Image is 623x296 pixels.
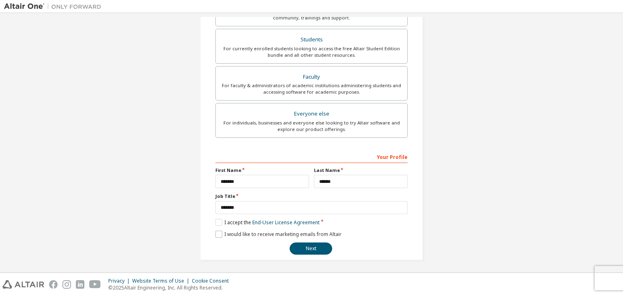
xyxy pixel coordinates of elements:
[215,167,309,174] label: First Name
[192,278,234,284] div: Cookie Consent
[221,82,402,95] div: For faculty & administrators of academic institutions administering students and accessing softwa...
[108,278,132,284] div: Privacy
[215,150,408,163] div: Your Profile
[89,280,101,289] img: youtube.svg
[221,34,402,45] div: Students
[252,219,320,226] a: End-User License Agreement
[215,219,320,226] label: I accept the
[2,280,44,289] img: altair_logo.svg
[76,280,84,289] img: linkedin.svg
[290,242,332,255] button: Next
[62,280,71,289] img: instagram.svg
[221,45,402,58] div: For currently enrolled students looking to access the free Altair Student Edition bundle and all ...
[221,120,402,133] div: For individuals, businesses and everyone else looking to try Altair software and explore our prod...
[132,278,192,284] div: Website Terms of Use
[49,280,58,289] img: facebook.svg
[221,71,402,83] div: Faculty
[314,167,408,174] label: Last Name
[215,193,408,199] label: Job Title
[108,284,234,291] p: © 2025 Altair Engineering, Inc. All Rights Reserved.
[215,231,342,238] label: I would like to receive marketing emails from Altair
[221,108,402,120] div: Everyone else
[4,2,105,11] img: Altair One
